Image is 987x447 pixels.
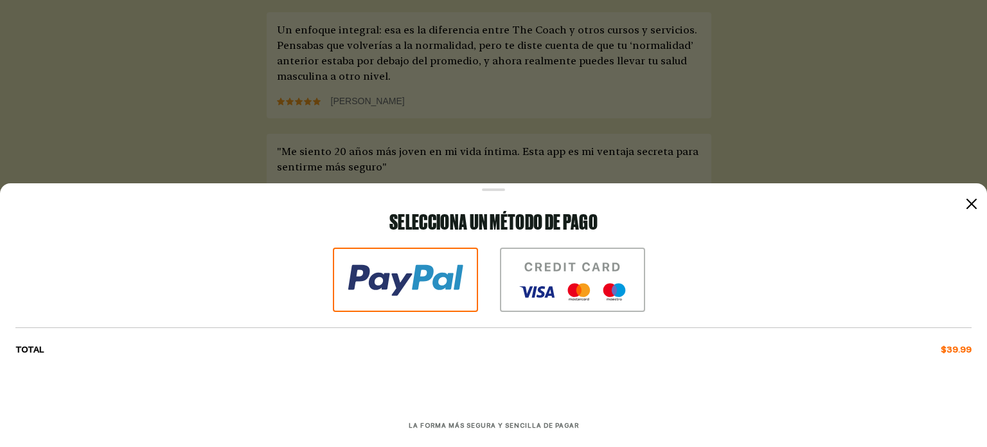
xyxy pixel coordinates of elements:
span: TOTAL [15,343,44,356]
img: icon [500,248,645,312]
img: icon [333,248,478,312]
span: La forma más segura y sencilla de pagar [409,421,579,429]
p: Selecciona un método de pago [15,212,972,232]
span: $39.99 [941,343,972,356]
iframe: PayPal-paypal [269,372,718,407]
